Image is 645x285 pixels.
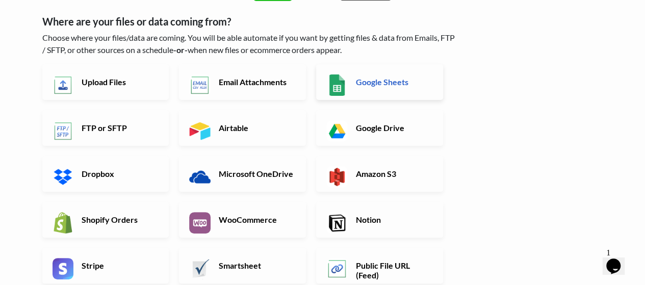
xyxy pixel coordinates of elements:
[353,123,433,133] h6: Google Drive
[79,261,159,270] h6: Stripe
[316,110,443,146] a: Google Drive
[602,244,635,275] iframe: chat widget
[326,212,348,234] img: Notion App & API
[353,77,433,87] h6: Google Sheets
[179,156,306,192] a: Microsoft OneDrive
[189,74,211,96] img: Email New CSV or XLSX File App & API
[326,120,348,142] img: Google Drive App & API
[316,156,443,192] a: Amazon S3
[42,248,169,283] a: Stripe
[173,45,188,55] b: -or-
[353,261,433,280] h6: Public File URL (Feed)
[216,77,296,87] h6: Email Attachments
[216,261,296,270] h6: Smartsheet
[326,258,348,279] img: Public File URL App & API
[53,212,74,234] img: Shopify App & API
[216,169,296,178] h6: Microsoft OneDrive
[326,166,348,188] img: Amazon S3 App & API
[189,166,211,188] img: Microsoft OneDrive App & API
[42,110,169,146] a: FTP or SFTP
[316,202,443,238] a: Notion
[79,77,159,87] h6: Upload Files
[53,258,74,279] img: Stripe App & API
[316,248,443,283] a: Public File URL (Feed)
[216,123,296,133] h6: Airtable
[79,169,159,178] h6: Dropbox
[53,74,74,96] img: Upload Files App & API
[42,156,169,192] a: Dropbox
[42,202,169,238] a: Shopify Orders
[189,212,211,234] img: WooCommerce App & API
[189,258,211,279] img: Smartsheet App & API
[189,120,211,142] img: Airtable App & API
[353,169,433,178] h6: Amazon S3
[326,74,348,96] img: Google Sheets App & API
[42,32,458,56] p: Choose where your files/data are coming. You will be able automate if you want by getting files &...
[179,248,306,283] a: Smartsheet
[179,110,306,146] a: Airtable
[79,215,159,224] h6: Shopify Orders
[216,215,296,224] h6: WooCommerce
[316,64,443,100] a: Google Sheets
[79,123,159,133] h6: FTP or SFTP
[53,120,74,142] img: FTP or SFTP App & API
[353,215,433,224] h6: Notion
[179,64,306,100] a: Email Attachments
[53,166,74,188] img: Dropbox App & API
[179,202,306,238] a: WooCommerce
[42,15,458,28] h5: Where are your files or data coming from?
[42,64,169,100] a: Upload Files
